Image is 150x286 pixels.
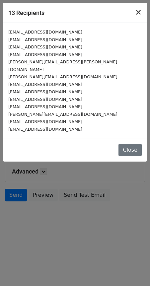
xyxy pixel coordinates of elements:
[8,74,117,79] small: [PERSON_NAME][EMAIL_ADDRESS][DOMAIN_NAME]
[8,89,82,94] small: [EMAIL_ADDRESS][DOMAIN_NAME]
[8,52,82,57] small: [EMAIL_ADDRESS][DOMAIN_NAME]
[8,127,82,132] small: [EMAIL_ADDRESS][DOMAIN_NAME]
[8,97,82,102] small: [EMAIL_ADDRESS][DOMAIN_NAME]
[118,144,142,156] button: Close
[8,59,117,72] small: [PERSON_NAME][EMAIL_ADDRESS][PERSON_NAME][DOMAIN_NAME]
[117,254,150,286] iframe: Chat Widget
[8,119,82,124] small: [EMAIL_ADDRESS][DOMAIN_NAME]
[117,254,150,286] div: 聊天小组件
[8,112,117,117] small: [PERSON_NAME][EMAIL_ADDRESS][DOMAIN_NAME]
[8,37,82,42] small: [EMAIL_ADDRESS][DOMAIN_NAME]
[8,104,82,109] small: [EMAIL_ADDRESS][DOMAIN_NAME]
[130,3,147,22] button: Close
[135,8,142,17] span: ×
[8,44,82,49] small: [EMAIL_ADDRESS][DOMAIN_NAME]
[8,82,82,87] small: [EMAIL_ADDRESS][DOMAIN_NAME]
[8,8,44,17] h5: 13 Recipients
[8,30,82,35] small: [EMAIL_ADDRESS][DOMAIN_NAME]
